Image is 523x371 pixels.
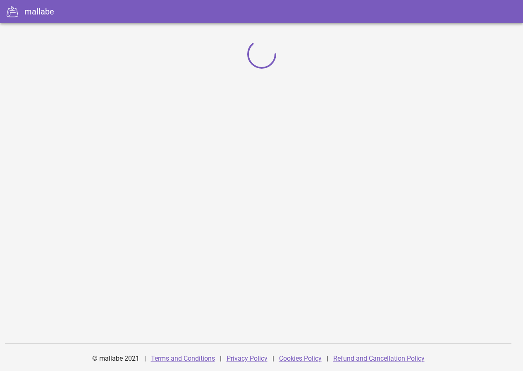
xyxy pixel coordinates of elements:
a: Cookies Policy [279,354,322,362]
a: Privacy Policy [227,354,267,362]
div: | [272,349,274,369]
div: | [327,349,328,369]
a: Terms and Conditions [151,354,215,362]
a: Refund and Cancellation Policy [333,354,425,362]
div: | [144,349,146,369]
div: © mallabe 2021 [87,349,144,369]
div: mallabe [24,5,54,18]
div: | [220,349,222,369]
